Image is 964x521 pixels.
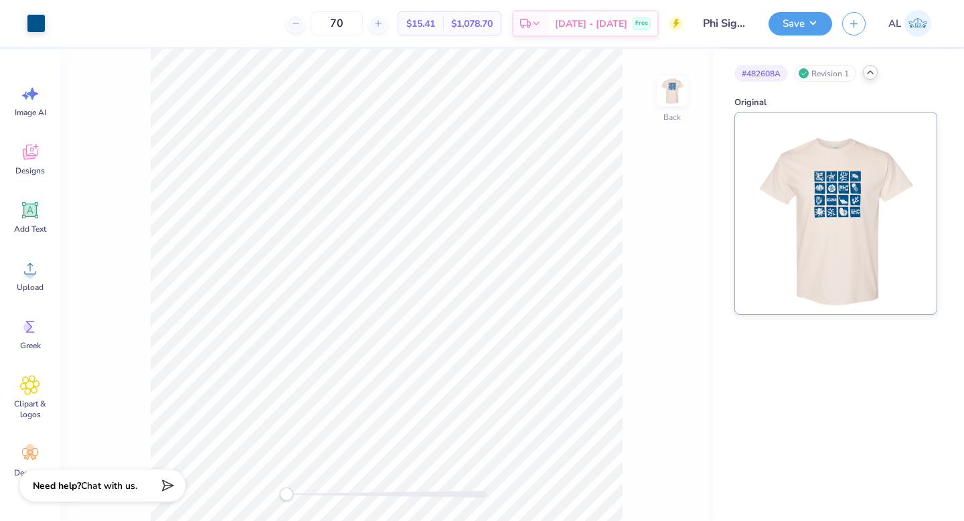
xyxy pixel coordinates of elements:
[17,282,44,293] span: Upload
[81,479,137,492] span: Chat with us.
[659,78,686,104] img: Back
[8,398,52,420] span: Clipart & logos
[795,65,856,82] div: Revision 1
[280,488,293,501] div: Accessibility label
[635,19,648,28] span: Free
[14,467,46,478] span: Decorate
[15,165,45,176] span: Designs
[14,224,46,234] span: Add Text
[752,113,918,314] img: Original
[555,17,627,31] span: [DATE] - [DATE]
[311,11,363,35] input: – –
[882,10,937,37] a: AL
[734,96,937,110] div: Original
[904,10,931,37] img: Ashley Lara
[33,479,81,492] strong: Need help?
[693,10,758,37] input: Untitled Design
[663,111,681,123] div: Back
[15,107,46,118] span: Image AI
[451,17,493,31] span: $1,078.70
[734,65,788,82] div: # 482608A
[406,17,435,31] span: $15.41
[769,12,832,35] button: Save
[20,340,41,351] span: Greek
[888,16,901,31] span: AL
